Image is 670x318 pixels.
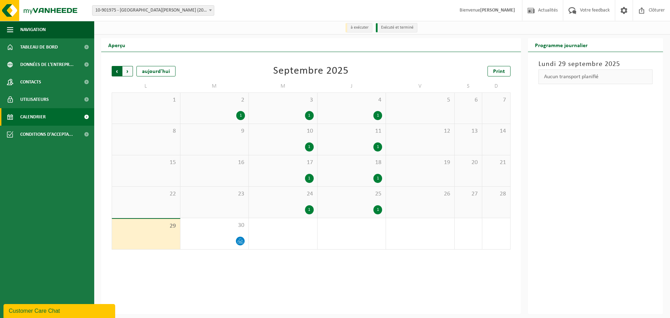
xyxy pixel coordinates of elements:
span: Précédent [112,66,122,76]
td: D [482,80,510,93]
span: Tableau de bord [20,38,58,56]
span: 10-901975 - AVA SINT-JANS-MOLENBEEK (201001) - SINT-JANS-MOLENBEEK [92,5,214,16]
span: 11 [321,127,382,135]
div: 1 [373,142,382,151]
td: S [455,80,483,93]
div: 1 [305,174,314,183]
div: 1 [305,142,314,151]
span: 7 [486,96,506,104]
span: 24 [252,190,314,198]
span: 25 [321,190,382,198]
span: Suivant [122,66,133,76]
span: Print [493,69,505,74]
span: 18 [321,159,382,167]
span: 13 [458,127,479,135]
span: 28 [486,190,506,198]
div: 1 [305,205,314,214]
span: 27 [458,190,479,198]
h3: Lundi 29 septembre 2025 [538,59,653,69]
span: 5 [389,96,451,104]
span: 3 [252,96,314,104]
span: 8 [116,127,177,135]
td: V [386,80,455,93]
iframe: chat widget [3,303,117,318]
div: aujourd'hui [136,66,176,76]
div: 1 [373,174,382,183]
span: 9 [184,127,245,135]
div: Septembre 2025 [273,66,349,76]
a: Print [487,66,511,76]
span: 20 [458,159,479,167]
td: M [180,80,249,93]
span: 19 [389,159,451,167]
td: M [249,80,318,93]
span: Données de l'entrepr... [20,56,74,73]
div: 1 [373,205,382,214]
span: 29 [116,222,177,230]
span: 30 [184,222,245,229]
span: Conditions d'accepta... [20,126,73,143]
td: L [112,80,180,93]
span: 1 [116,96,177,104]
li: Exécuté et terminé [376,23,417,32]
h2: Programme journalier [528,38,595,52]
span: 12 [389,127,451,135]
span: 10 [252,127,314,135]
span: 23 [184,190,245,198]
td: J [318,80,386,93]
span: 10-901975 - AVA SINT-JANS-MOLENBEEK (201001) - SINT-JANS-MOLENBEEK [92,6,214,15]
span: Contacts [20,73,41,91]
span: 26 [389,190,451,198]
h2: Aperçu [101,38,132,52]
li: à exécuter [345,23,372,32]
div: Aucun transport planifié [538,69,653,84]
span: 17 [252,159,314,167]
span: Calendrier [20,108,46,126]
span: 16 [184,159,245,167]
span: 22 [116,190,177,198]
span: 2 [184,96,245,104]
div: 1 [236,111,245,120]
span: 14 [486,127,506,135]
div: 1 [305,111,314,120]
span: 4 [321,96,382,104]
span: 6 [458,96,479,104]
span: Utilisateurs [20,91,49,108]
span: 21 [486,159,506,167]
strong: [PERSON_NAME] [480,8,515,13]
span: 15 [116,159,177,167]
span: Navigation [20,21,46,38]
div: 1 [373,111,382,120]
